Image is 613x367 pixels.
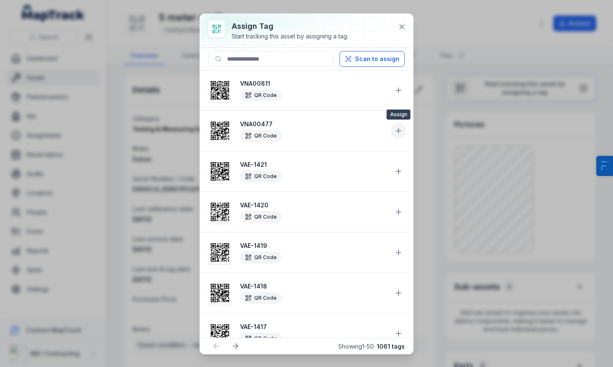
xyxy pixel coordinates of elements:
[240,79,387,88] strong: VNA00811
[232,32,348,41] div: Start tracking this asset by assigning a tag.
[240,161,387,169] strong: VAE-1421
[240,323,387,331] strong: VAE-1417
[240,201,387,209] strong: VAE-1420
[240,252,282,263] div: QR Code
[340,51,405,67] button: Scan to assign
[232,20,348,32] h3: Assign tag
[240,292,282,304] div: QR Code
[240,333,282,344] div: QR Code
[240,120,387,128] strong: VNA00477
[240,211,282,223] div: QR Code
[240,130,282,142] div: QR Code
[377,343,405,350] strong: 1061 tags
[240,242,387,250] strong: VAE-1419
[240,89,282,101] div: QR Code
[338,343,405,350] span: Showing 1 - 50 ·
[240,282,387,291] strong: VAE-1418
[387,110,411,120] span: Assign
[240,171,282,182] div: QR Code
